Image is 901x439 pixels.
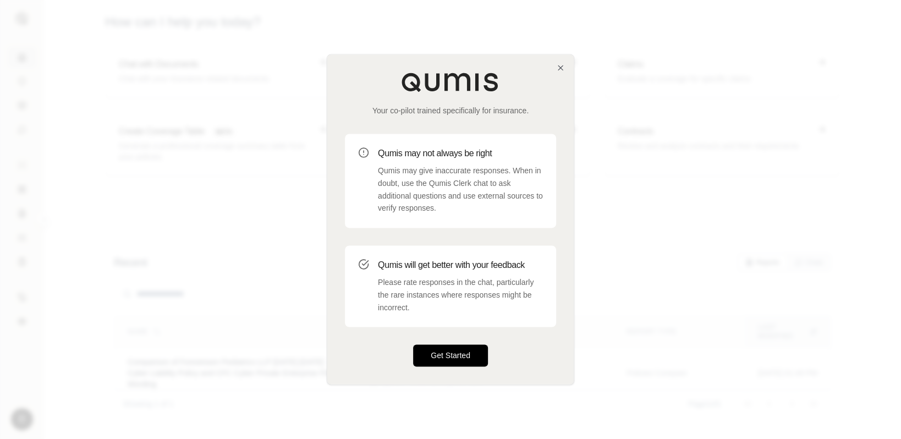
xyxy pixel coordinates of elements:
[401,72,500,92] img: Qumis Logo
[345,105,556,116] p: Your co-pilot trained specifically for insurance.
[378,259,543,272] h3: Qumis will get better with your feedback
[378,164,543,215] p: Qumis may give inaccurate responses. When in doubt, use the Qumis Clerk chat to ask additional qu...
[378,276,543,314] p: Please rate responses in the chat, particularly the rare instances where responses might be incor...
[378,147,543,160] h3: Qumis may not always be right
[413,345,488,367] button: Get Started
